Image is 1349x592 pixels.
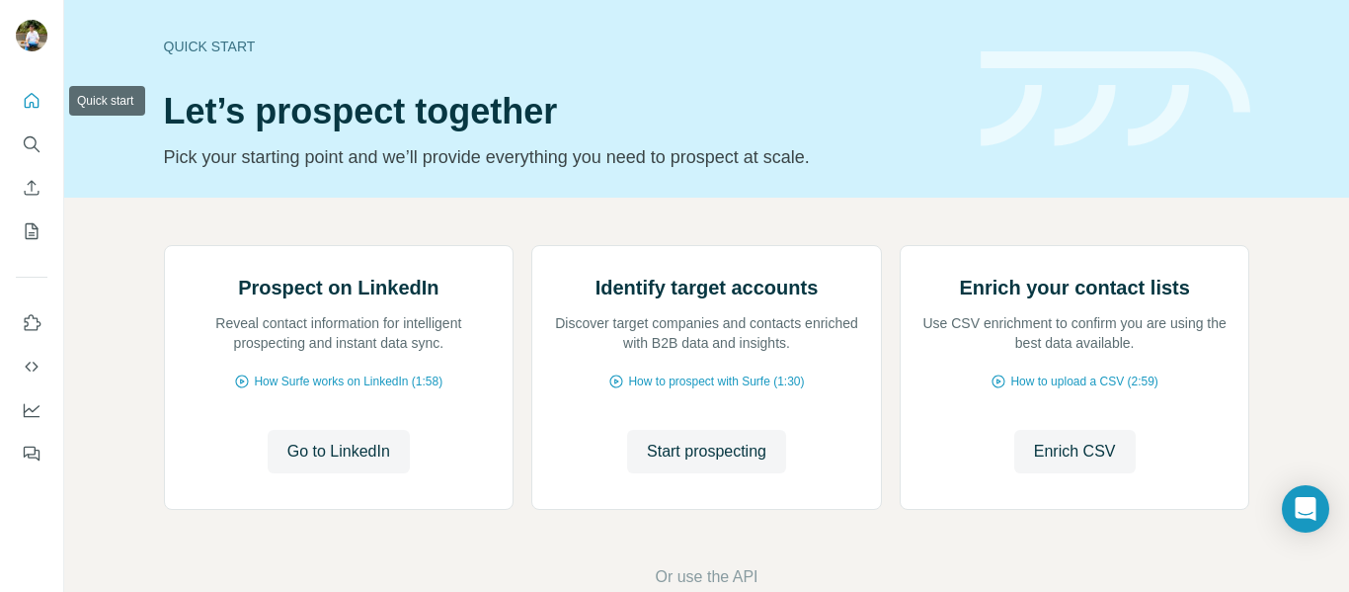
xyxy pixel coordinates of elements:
button: Search [16,127,47,162]
div: Open Intercom Messenger [1282,485,1329,533]
button: Enrich CSV [16,170,47,206]
p: Discover target companies and contacts enriched with B2B data and insights. [552,313,861,353]
button: Go to LinkedIn [268,430,410,473]
button: Use Surfe API [16,349,47,384]
div: Quick start [164,37,957,56]
button: Feedback [16,436,47,471]
p: Pick your starting point and we’ll provide everything you need to prospect at scale. [164,143,957,171]
button: Or use the API [655,565,757,589]
p: Reveal contact information for intelligent prospecting and instant data sync. [185,313,494,353]
img: banner [981,51,1250,147]
span: How to prospect with Surfe (1:30) [628,373,804,390]
span: Start prospecting [647,440,766,464]
h1: Let’s prospect together [164,92,957,131]
button: Dashboard [16,392,47,428]
img: Avatar [16,20,47,51]
span: Go to LinkedIn [287,440,390,464]
h2: Enrich your contact lists [959,274,1189,301]
button: Enrich CSV [1014,430,1136,473]
p: Use CSV enrichment to confirm you are using the best data available. [920,313,1230,353]
button: Start prospecting [627,430,786,473]
span: Enrich CSV [1034,440,1116,464]
span: How to upload a CSV (2:59) [1010,373,1157,390]
h2: Prospect on LinkedIn [238,274,438,301]
h2: Identify target accounts [595,274,819,301]
button: Use Surfe on LinkedIn [16,305,47,341]
button: Quick start [16,83,47,119]
span: How Surfe works on LinkedIn (1:58) [254,373,442,390]
button: My lists [16,213,47,249]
